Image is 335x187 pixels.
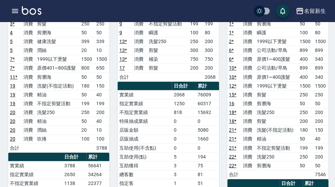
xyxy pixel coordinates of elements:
[117,169,171,178] td: 總客數
[195,151,218,160] td: 194
[35,98,79,107] td: 不指定剪髮活動
[254,107,297,116] td: 洗髮250
[10,127,15,132] a: 20
[117,72,132,81] td: 合計
[312,98,327,107] td: 50
[195,143,218,151] td: 0
[79,90,94,98] td: 50
[119,30,121,35] a: 9
[35,116,79,125] td: 精油
[297,151,312,160] td: 250
[240,45,254,54] td: 消費
[94,54,109,63] td: 1500
[302,7,324,15] div: 名留新生
[8,143,22,151] td: 合計
[86,160,109,169] td: 56641
[94,45,109,54] td: 10
[240,151,254,160] td: 消費
[132,19,146,28] td: 消費
[86,178,109,187] td: 22377
[171,125,195,134] td: 0
[312,28,327,37] td: 80
[202,72,218,81] td: 2068
[35,72,79,81] td: 剪瀏海
[240,116,254,125] td: 消費
[79,45,94,54] td: 20
[8,169,62,178] td: 指定實業績
[79,54,94,63] td: 1500
[240,134,254,143] td: 消費
[35,81,79,90] td: 洗髮(不指定活動)
[202,28,218,37] td: 80
[35,90,79,98] td: 精油
[240,107,254,116] td: 消費
[22,125,35,134] td: 消費
[297,81,312,90] td: 1500
[297,98,312,107] td: 50
[202,63,218,72] td: 200
[195,178,218,187] td: 51
[171,151,195,160] td: 5
[312,63,327,72] td: 899
[312,45,327,54] td: 899
[94,107,109,116] td: 200
[86,152,109,161] th: 累計
[312,160,327,169] td: 50
[94,125,109,134] td: 10
[94,98,109,107] td: 199
[254,72,297,81] td: 原價1~400護髮
[86,169,109,178] td: 34264
[10,118,15,123] a: 20
[171,116,195,125] td: 0
[10,30,13,35] a: 4
[8,160,62,169] td: 實業績
[171,178,195,187] td: 1
[132,63,146,72] td: 消費
[8,178,62,187] td: 不指定實業績
[195,98,218,107] td: 60317
[312,81,327,90] td: 1500
[312,143,327,151] td: 199
[195,81,218,90] th: 累計
[171,143,195,151] td: 0
[254,125,297,134] td: 洗髮(不指定活動)
[22,116,35,125] td: 消費
[240,28,254,37] td: 消費
[117,143,171,151] td: 互助使用(不含點)
[117,98,171,107] td: 指定實業績
[254,81,297,90] td: 1999以下燙髮
[240,72,254,81] td: 消費
[228,100,233,106] a: 16
[254,63,297,72] td: 公司活動/早鳥
[312,54,327,63] td: 340
[312,151,327,160] td: 200
[35,45,79,54] td: 潤絲
[10,82,15,88] a: 19
[62,160,86,169] td: 3788
[312,125,327,134] td: 150
[146,54,187,63] td: 補染
[187,63,202,72] td: 200
[22,107,35,116] td: 消費
[195,125,218,134] td: 5080
[187,19,202,28] td: 199
[35,63,79,72] td: 原價401~800護髮
[79,134,94,143] td: 100
[187,54,202,63] td: 750
[94,116,109,125] td: 40
[254,37,297,45] td: 1999以下燙髮
[171,98,195,107] td: 1250
[22,19,35,28] td: 消費
[94,143,109,151] td: 3788
[94,134,109,143] td: 100
[202,45,218,54] td: 300
[312,116,327,125] td: 200
[117,134,171,143] td: 店販抽成
[62,169,86,178] td: 2650
[195,107,218,116] td: 15692
[240,90,254,98] td: 消費
[254,54,297,63] td: 原價1~400護髮
[297,19,312,28] td: 50
[297,72,312,81] td: 400
[254,160,297,169] td: 剪瀏海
